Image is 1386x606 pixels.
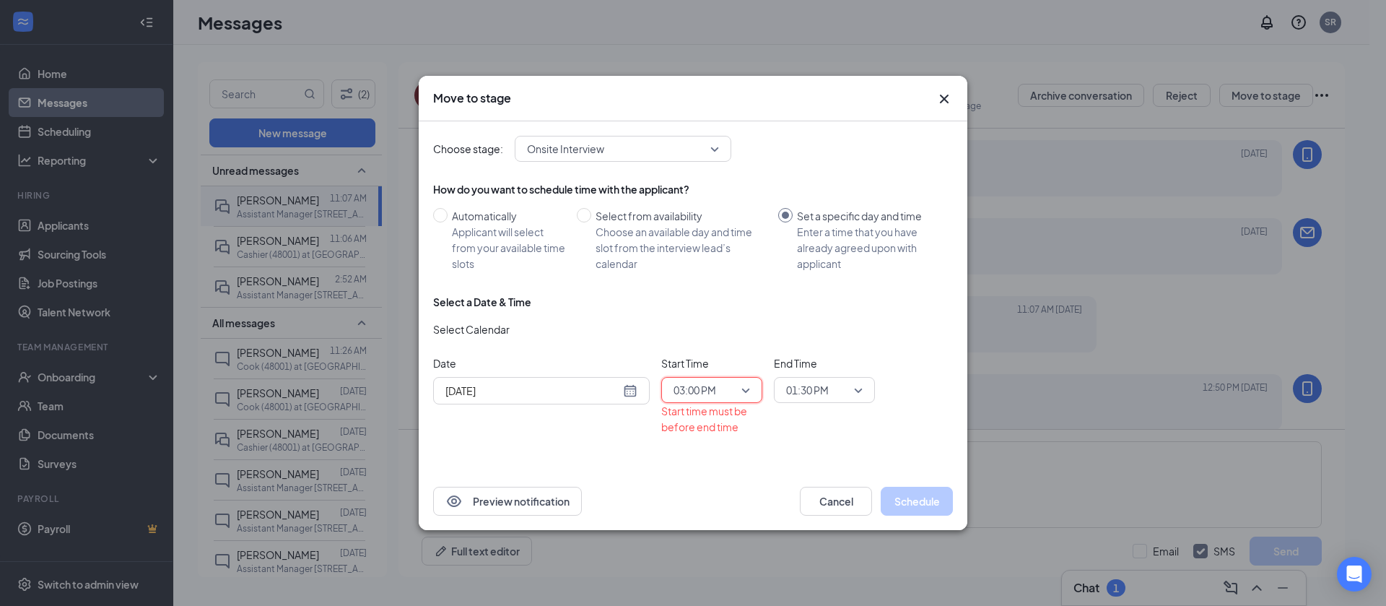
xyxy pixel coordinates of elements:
[661,403,762,435] div: Start time must be before end time
[596,208,767,224] div: Select from availability
[674,379,716,401] span: 03:00 PM
[445,493,463,510] svg: Eye
[433,90,511,106] h3: Move to stage
[786,379,829,401] span: 01:30 PM
[433,182,953,196] div: How do you want to schedule time with the applicant?
[881,487,953,516] button: Schedule
[433,355,650,371] span: Date
[797,224,941,272] div: Enter a time that you have already agreed upon with applicant
[596,224,767,272] div: Choose an available day and time slot from the interview lead’s calendar
[1337,557,1372,592] div: Open Intercom Messenger
[433,295,531,309] div: Select a Date & Time
[445,383,620,399] input: Aug 27, 2025
[527,138,604,160] span: Onsite Interview
[936,90,953,108] svg: Cross
[797,208,941,224] div: Set a specific day and time
[433,487,582,516] button: EyePreview notification
[936,90,953,108] button: Close
[661,355,762,371] span: Start Time
[433,141,503,157] span: Choose stage:
[452,224,565,272] div: Applicant will select from your available time slots
[800,487,872,516] button: Cancel
[452,208,565,224] div: Automatically
[433,321,510,337] span: Select Calendar
[774,355,875,371] span: End Time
